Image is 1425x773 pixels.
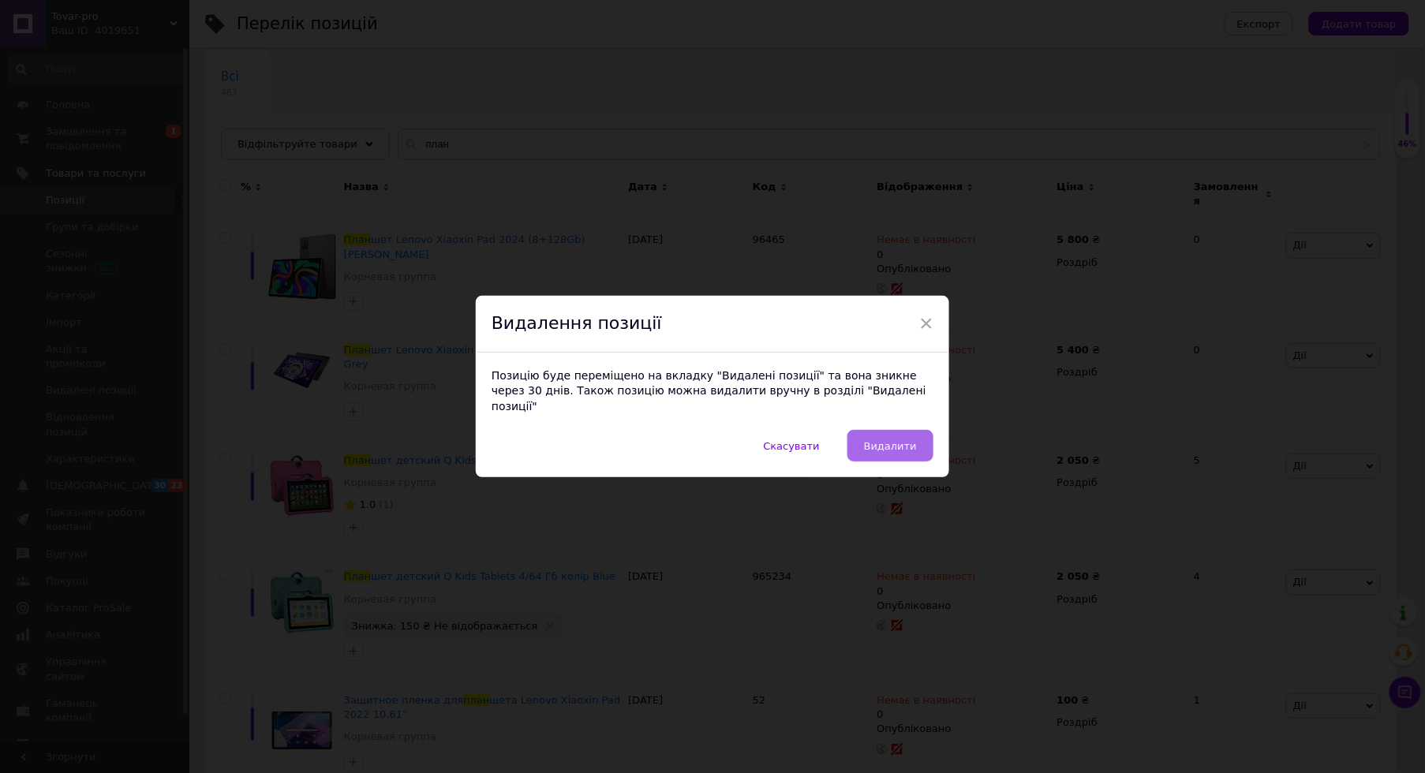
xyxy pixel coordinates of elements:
span: Видалення позиції [492,313,662,333]
button: Видалити [847,430,933,461]
span: Видалити [864,440,917,452]
span: × [919,310,933,337]
span: Позицію буде переміщено на вкладку "Видалені позиції" та вона зникне через 30 днів. Також позицію... [492,369,926,413]
button: Скасувати [747,430,836,461]
span: Скасувати [764,440,820,452]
